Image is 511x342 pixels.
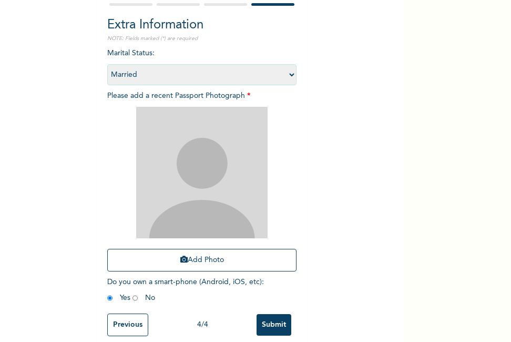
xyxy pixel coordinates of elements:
input: Submit [257,314,291,336]
p: NOTE: Fields marked (*) are required [107,35,297,43]
div: 4 / 4 [148,319,257,330]
h2: Extra Information [107,16,297,35]
span: Do you own a smart-phone (Android, iOS, etc) : Yes No [107,278,264,301]
button: Add Photo [107,249,297,271]
span: Please add a recent Passport Photograph [107,92,297,277]
span: Marital Status : [107,49,297,78]
img: Crop [136,107,268,238]
input: Previous [107,314,148,336]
